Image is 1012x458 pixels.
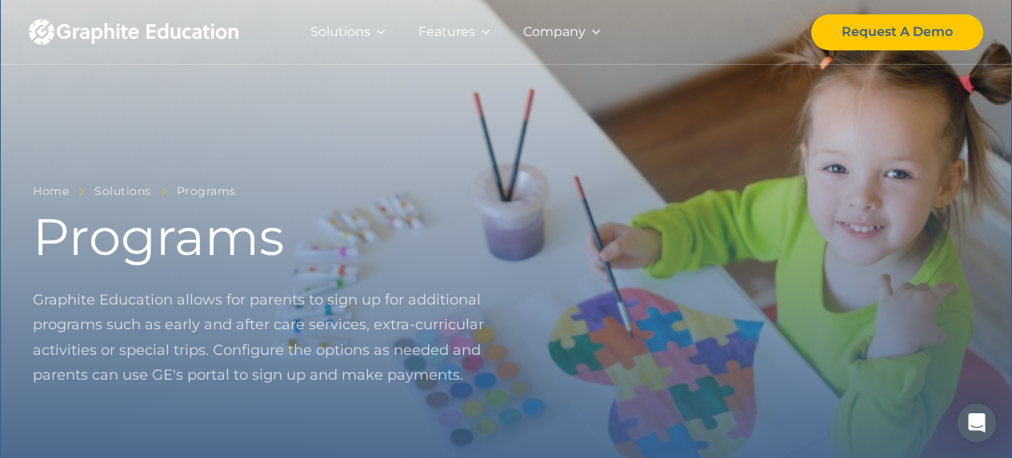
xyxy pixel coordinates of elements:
[958,404,996,442] div: Open Intercom Messenger
[523,21,586,43] div: Company
[33,211,506,262] h1: Programs
[177,181,236,201] a: Programs
[33,288,506,388] p: Graphite Education allows for parents to sign up for additional programs such as early and after ...
[310,21,370,43] div: Solutions
[418,21,475,43] div: Features
[811,14,983,50] a: Request A Demo
[842,21,953,43] div: Request A Demo
[33,181,69,201] a: Home
[94,181,151,201] a: Solutions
